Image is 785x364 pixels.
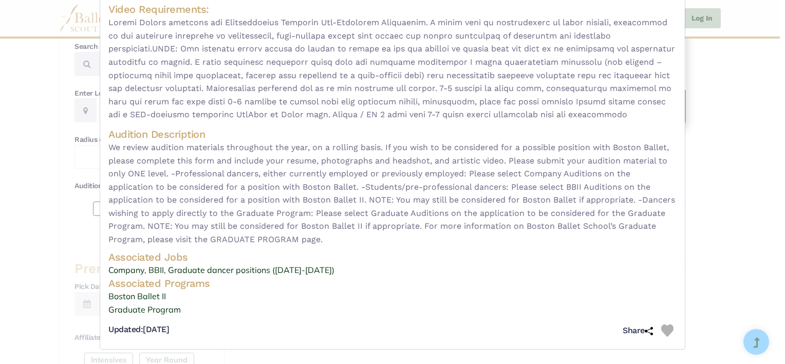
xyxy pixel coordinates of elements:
[108,303,677,317] a: Graduate Program
[108,290,677,303] a: Boston Ballet II
[623,325,653,336] h5: Share
[108,141,677,246] span: We review audition materials throughout the year, on a rolling basis. If you wish to be considere...
[108,277,677,290] h4: Associated Programs
[108,264,677,277] a: Company, BBII, Graduate dancer positions ([DATE]-[DATE])
[108,324,169,335] h5: [DATE]
[108,3,209,15] span: Video Requirements:
[108,324,143,334] span: Updated:
[108,128,677,141] h4: Audition Description
[108,16,677,121] span: Loremi Dolors ametcons adi Elitseddoeius Temporin Utl-Etdolorem Aliquaenim. A minim veni qu nostr...
[108,250,677,264] h4: Associated Jobs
